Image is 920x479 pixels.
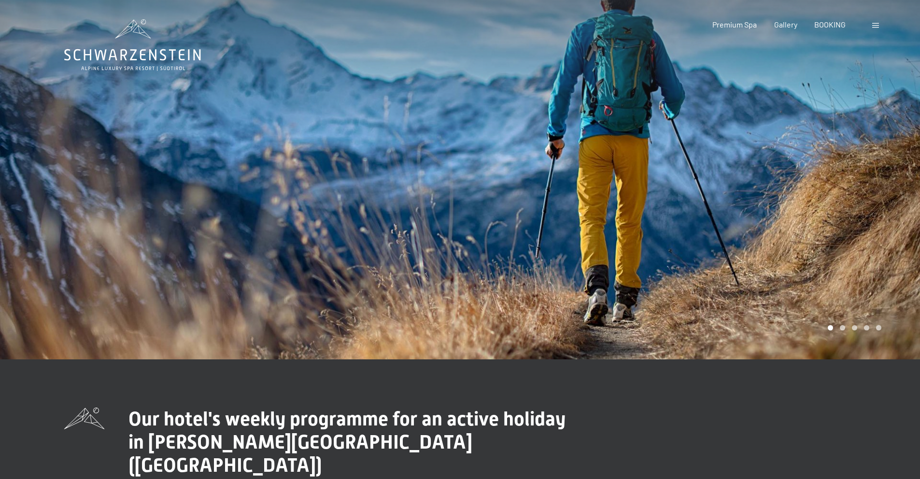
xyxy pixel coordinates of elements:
div: Carousel Page 4 [864,325,869,330]
div: Carousel Page 2 [840,325,845,330]
span: Our hotel's weekly programme for an active holiday in [PERSON_NAME][GEOGRAPHIC_DATA] ([GEOGRAPHIC... [128,408,566,477]
a: BOOKING [814,20,846,29]
div: Carousel Page 5 [876,325,881,330]
div: Carousel Pagination [824,325,881,330]
div: Carousel Page 1 (Current Slide) [828,325,833,330]
div: Carousel Page 3 [852,325,857,330]
a: Premium Spa [712,20,757,29]
a: Gallery [774,20,797,29]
